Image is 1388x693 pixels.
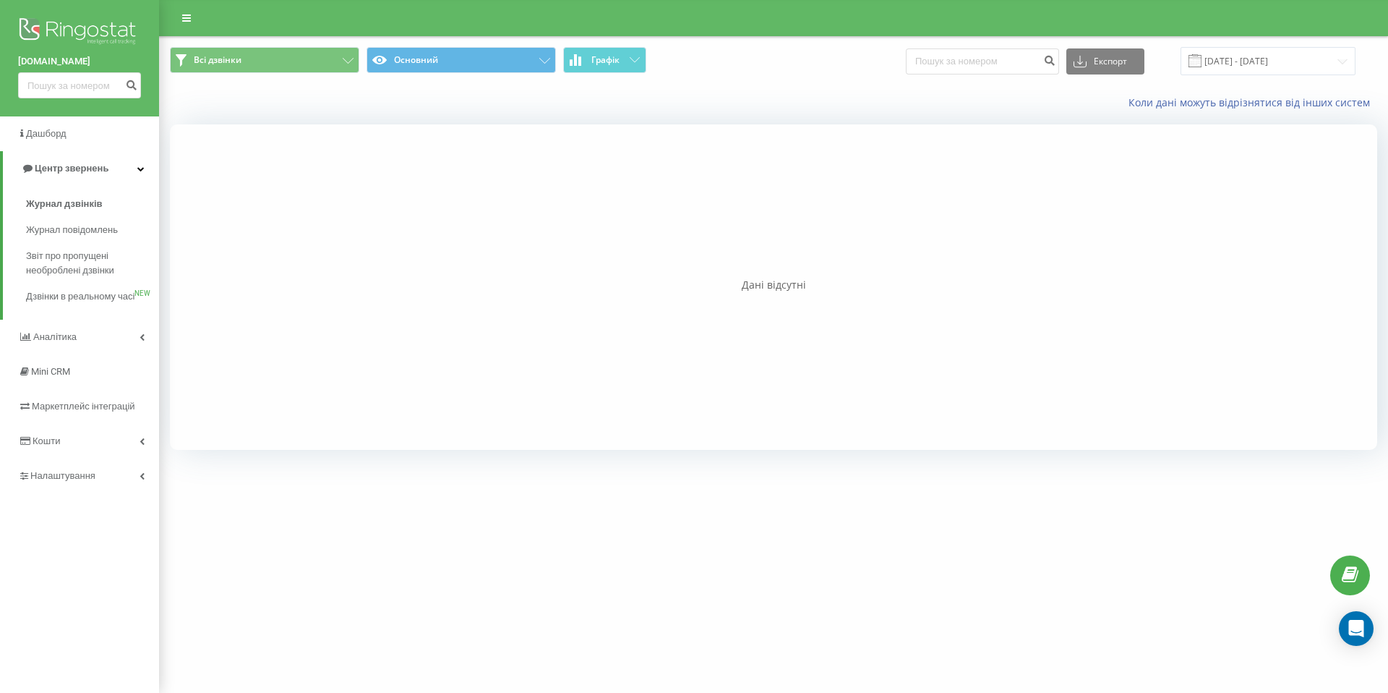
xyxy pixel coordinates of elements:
[1066,48,1144,75] button: Експорт
[26,249,152,278] span: Звіт про пропущені необроблені дзвінки
[31,366,70,377] span: Mini CRM
[3,151,159,186] a: Центр звернень
[1339,611,1374,646] div: Open Intercom Messenger
[170,278,1377,292] div: Дані відсутні
[906,48,1059,75] input: Пошук за номером
[26,289,134,304] span: Дзвінки в реальному часі
[1128,95,1377,109] a: Коли дані можуть відрізнятися вiд інших систем
[35,163,108,174] span: Центр звернень
[18,54,141,69] a: [DOMAIN_NAME]
[367,47,556,73] button: Основний
[26,217,159,243] a: Журнал повідомлень
[30,470,95,481] span: Налаштування
[26,191,159,217] a: Журнал дзвінків
[18,72,141,98] input: Пошук за номером
[170,47,359,73] button: Всі дзвінки
[26,284,159,310] a: Дзвінки в реальному часіNEW
[33,331,77,342] span: Аналiтика
[18,14,141,51] img: Ringostat logo
[26,223,118,237] span: Журнал повідомлень
[33,435,60,446] span: Кошти
[26,197,103,211] span: Журнал дзвінків
[32,401,135,412] span: Маркетплейс інтеграцій
[26,243,159,284] a: Звіт про пропущені необроблені дзвінки
[563,47,646,73] button: Графік
[26,128,67,139] span: Дашборд
[194,54,241,66] span: Всі дзвінки
[591,55,620,65] span: Графік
